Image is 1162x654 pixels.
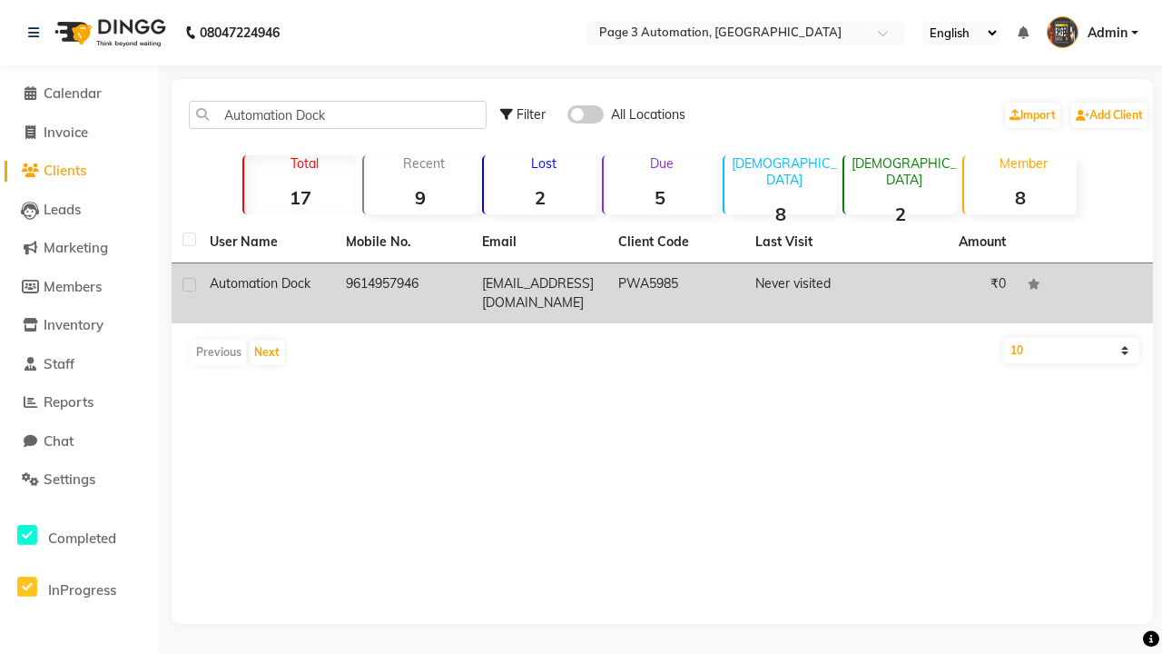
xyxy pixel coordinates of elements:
[44,278,102,295] span: Members
[5,354,154,375] a: Staff
[244,186,357,209] strong: 17
[5,392,154,413] a: Reports
[948,222,1017,263] th: Amount
[44,124,88,141] span: Invoice
[5,161,154,182] a: Clients
[210,275,310,292] span: Automation Dock
[971,155,1077,172] p: Member
[250,340,284,365] button: Next
[732,155,837,188] p: [DEMOGRAPHIC_DATA]
[200,7,280,58] b: 08047224946
[964,186,1077,209] strong: 8
[1071,103,1147,128] a: Add Client
[371,155,477,172] p: Recent
[1088,24,1128,43] span: Admin
[44,201,81,218] span: Leads
[44,316,103,333] span: Inventory
[335,263,471,323] td: 9614957946
[5,277,154,298] a: Members
[5,200,154,221] a: Leads
[199,222,335,263] th: User Name
[5,470,154,490] a: Settings
[48,530,116,547] span: Completed
[724,203,837,225] strong: 8
[251,155,357,172] p: Total
[48,581,116,599] span: InProgress
[1047,16,1078,48] img: Admin
[44,393,94,411] span: Reports
[604,186,716,209] strong: 5
[744,222,881,263] th: Last Visit
[5,123,154,144] a: Invoice
[491,155,596,172] p: Lost
[607,222,743,263] th: Client Code
[44,84,102,102] span: Calendar
[744,263,881,323] td: Never visited
[471,263,607,323] td: [EMAIL_ADDRESS][DOMAIN_NAME]
[852,155,957,188] p: [DEMOGRAPHIC_DATA]
[844,203,957,225] strong: 2
[5,238,154,259] a: Marketing
[484,186,596,209] strong: 2
[5,84,154,104] a: Calendar
[44,355,74,372] span: Staff
[611,105,685,124] span: All Locations
[44,239,108,256] span: Marketing
[607,263,743,323] td: PWA5985
[364,186,477,209] strong: 9
[1005,103,1060,128] a: Import
[881,263,1017,323] td: ₹0
[607,155,716,172] p: Due
[44,432,74,450] span: Chat
[471,222,607,263] th: Email
[517,106,546,123] span: Filter
[44,471,95,488] span: Settings
[5,315,154,336] a: Inventory
[335,222,471,263] th: Mobile No.
[189,101,487,129] input: Search by Name/Mobile/Email/Code
[46,7,171,58] img: logo
[5,431,154,452] a: Chat
[44,162,86,179] span: Clients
